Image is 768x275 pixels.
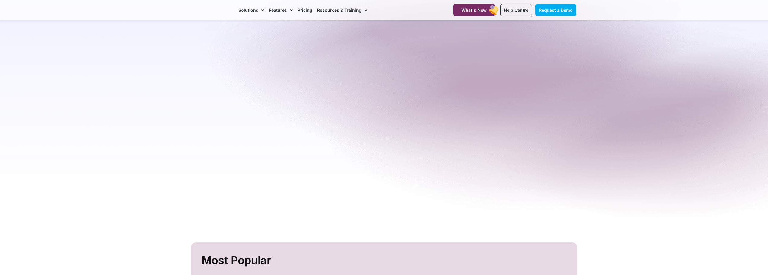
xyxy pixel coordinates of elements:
span: What's New [461,8,487,13]
img: CareMaster Logo [192,6,233,15]
span: Help Centre [504,8,528,13]
span: Request a Demo [539,8,573,13]
a: Request a Demo [535,4,576,16]
h2: Most Popular [202,251,568,269]
a: What's New [453,4,495,16]
a: Help Centre [500,4,532,16]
